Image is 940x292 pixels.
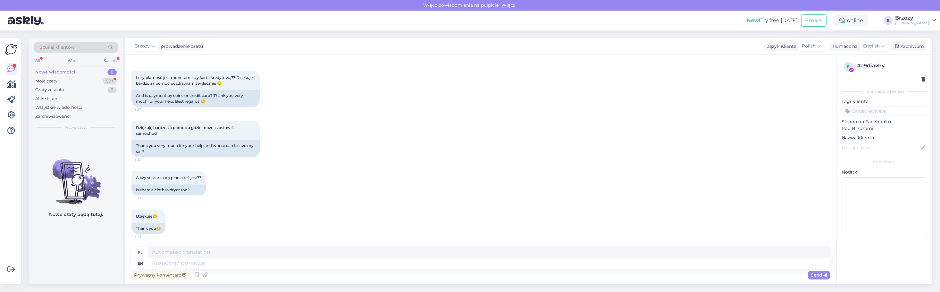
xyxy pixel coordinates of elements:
[136,214,157,219] span: Dziękuję😊
[138,247,143,258] div: pl
[499,2,517,8] span: Włącz
[891,42,927,51] div: Archiwum
[747,17,799,24] div: Try free [DATE]:
[35,69,75,75] div: Nowe wiadomości
[842,125,927,132] p: Pod Brzozami
[842,144,920,151] input: Dodaj nazwę
[66,56,78,65] div: Web
[842,106,927,116] input: Dodać etykietę
[857,62,925,70] div: # e9diavhy
[103,78,117,84] div: 99+
[49,211,103,218] p: Nowe czaty będą tutaj.
[107,87,117,93] div: 0
[102,56,118,65] div: Socials
[131,223,165,234] div: Thank you😊
[133,234,157,239] span: 13:45
[35,78,57,84] div: Moje czaty
[131,271,189,279] div: Prywatny komentarz
[136,175,201,180] span: A czy suszarka do prania też jest??
[35,113,70,120] div: Zarchiwizowane
[895,15,929,21] div: Brzozy
[35,96,59,102] div: AI Assistant
[5,43,17,56] img: Askly Logo
[34,56,41,65] div: All
[40,44,75,51] span: Szukaj klientów
[131,90,260,107] div: And is payment by coins or credit card? Thank you very much for your help. Best regards 😊
[765,43,796,50] div: Język Klienta
[801,14,827,27] button: Emails
[829,43,858,50] div: Tłumacz na
[863,43,880,50] span: English
[134,43,150,50] span: Brzozy
[35,87,64,93] div: Czaty zespołu
[107,69,117,75] div: 0
[811,272,827,278] span: Send
[131,185,206,195] div: Is there a clothes dryer too?
[138,258,143,269] div: en
[802,43,816,50] span: Polish
[842,89,927,94] div: Informacje o kliencie
[847,64,850,69] span: e
[65,125,88,130] span: Nowe czaty
[747,17,760,23] b: New!
[29,148,123,205] img: No chats
[884,16,893,25] div: B
[842,159,927,165] div: Dodatkowy
[895,21,929,26] div: [DOMAIN_NAME]
[133,196,157,201] span: 13:33
[842,134,927,141] p: Nazwa klienta
[842,98,927,105] p: Tagi klienta
[131,140,260,157] div: Thank you very much for your help and where can I leave my car?
[35,104,82,111] div: Wszystkie wiadomości
[895,15,936,26] a: Brzozy[DOMAIN_NAME]
[842,118,927,125] p: Strona na Facebooku
[133,157,157,162] span: 13:33
[158,43,203,50] div: prowadzenie czatu
[133,107,157,112] span: 13:27
[136,125,235,136] span: Dziękuję bardzo za pomoc a gdzie można zostawić samochód
[136,75,254,86] span: I czy płatność jest monetami czy kartą kredytową?? Dziękuję bardzo za pomoc pozdrawiam serdecznie 😊
[834,15,868,26] div: online
[842,169,927,176] p: Notatki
